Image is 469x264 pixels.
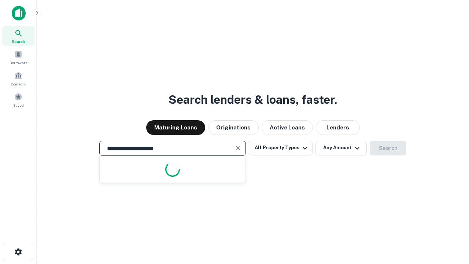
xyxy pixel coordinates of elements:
[10,60,27,66] span: Borrowers
[249,141,313,155] button: All Property Types
[315,141,367,155] button: Any Amount
[11,81,26,87] span: Contacts
[13,102,24,108] span: Saved
[432,205,469,241] iframe: Chat Widget
[2,47,34,67] a: Borrowers
[262,120,313,135] button: Active Loans
[12,38,25,44] span: Search
[208,120,259,135] button: Originations
[12,6,26,21] img: capitalize-icon.png
[146,120,205,135] button: Maturing Loans
[2,90,34,110] a: Saved
[316,120,360,135] button: Lenders
[233,143,243,153] button: Clear
[169,91,337,109] h3: Search lenders & loans, faster.
[2,26,34,46] a: Search
[2,69,34,88] a: Contacts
